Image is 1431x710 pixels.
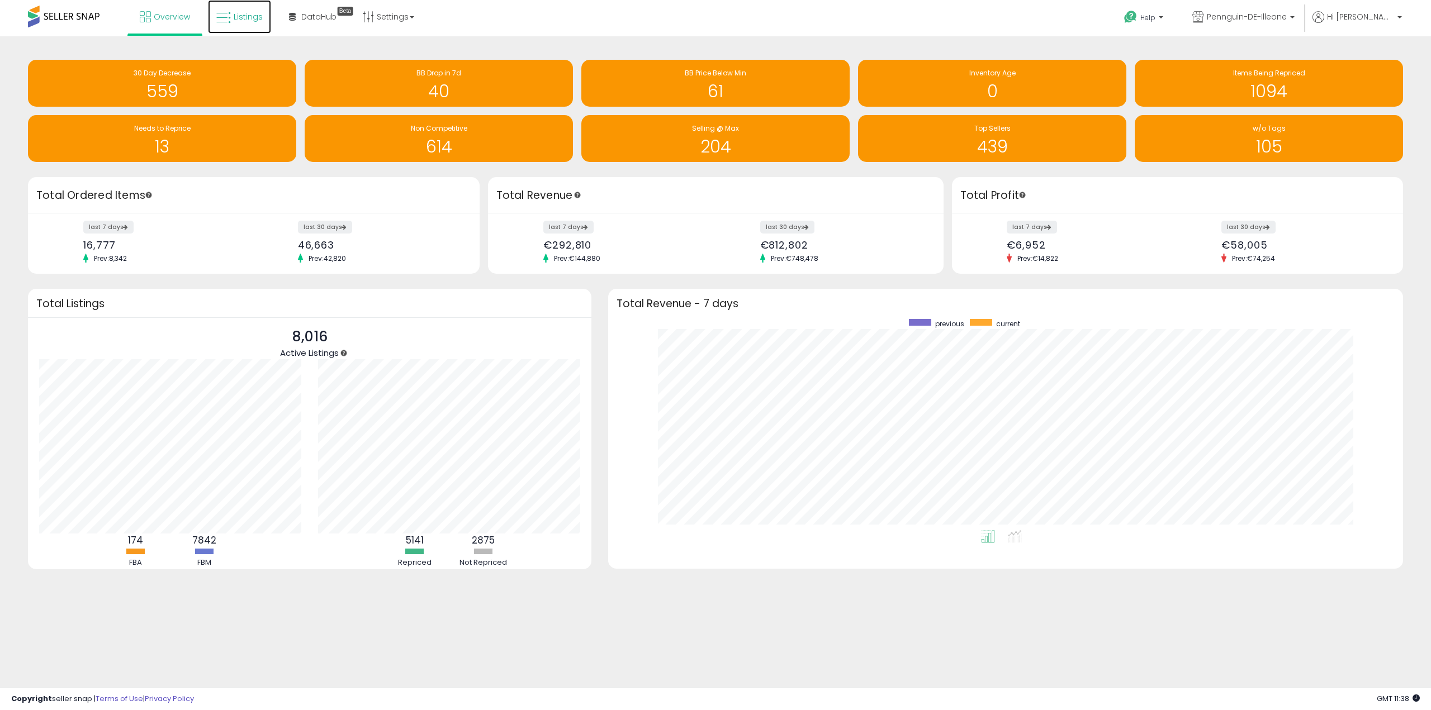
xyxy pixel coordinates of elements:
[88,254,132,263] span: Prev: 8,342
[83,221,134,234] label: last 7 days
[144,190,154,200] div: Tooltip anchor
[305,115,573,162] a: Non Competitive 614
[450,557,517,568] div: Not Repriced
[305,60,573,107] a: BB Drop in 7d 40
[765,254,824,263] span: Prev: €748,478
[1207,11,1287,22] span: Pennguin-DE-Illeone
[83,239,245,251] div: 16,777
[587,137,844,156] h1: 204
[692,123,739,133] span: Selling @ Max
[1017,190,1027,200] div: Tooltip anchor
[303,254,352,263] span: Prev: 42,820
[996,319,1020,328] span: current
[1012,254,1064,263] span: Prev: €14,822
[310,137,567,156] h1: 614
[858,115,1126,162] a: Top Sellers 439
[1233,68,1305,78] span: Items Being Repriced
[128,533,143,547] b: 174
[587,82,844,101] h1: 61
[171,557,238,568] div: FBM
[134,123,191,133] span: Needs to Reprice
[543,239,707,251] div: €292,810
[581,115,850,162] a: Selling @ Max 204
[381,557,448,568] div: Repriced
[1135,115,1403,162] a: w/o Tags 105
[685,68,746,78] span: BB Price Below Min
[617,299,1395,308] h3: Total Revenue - 7 days
[102,557,169,568] div: FBA
[1124,10,1138,24] i: Get Help
[28,60,296,107] a: 30 Day Decrease 559
[496,188,935,203] h3: Total Revenue
[974,123,1011,133] span: Top Sellers
[339,348,349,358] div: Tooltip anchor
[1135,60,1403,107] a: Items Being Repriced 1094
[154,11,190,22] span: Overview
[1140,13,1155,22] span: Help
[572,190,582,200] div: Tooltip anchor
[298,221,352,234] label: last 30 days
[28,115,296,162] a: Needs to Reprice 13
[960,188,1395,203] h3: Total Profit
[280,347,339,359] span: Active Listings
[1140,137,1397,156] h1: 105
[1312,11,1402,36] a: Hi [PERSON_NAME]
[416,68,461,78] span: BB Drop in 7d
[280,326,339,347] p: 8,016
[411,123,467,133] span: Non Competitive
[543,221,594,234] label: last 7 days
[1226,254,1281,263] span: Prev: €74,254
[1007,239,1169,251] div: €6,952
[301,11,337,22] span: DataHub
[1007,221,1057,234] label: last 7 days
[760,221,814,234] label: last 30 days
[1115,2,1174,36] a: Help
[134,68,191,78] span: 30 Day Decrease
[1327,11,1394,22] span: Hi [PERSON_NAME]
[34,82,291,101] h1: 559
[234,11,263,22] span: Listings
[1221,239,1383,251] div: €58,005
[864,82,1121,101] h1: 0
[406,533,424,547] b: 5141
[581,60,850,107] a: BB Price Below Min 61
[34,137,291,156] h1: 13
[935,319,964,328] span: previous
[1221,221,1276,234] label: last 30 days
[1140,82,1397,101] h1: 1094
[298,239,460,251] div: 46,663
[864,137,1121,156] h1: 439
[1253,123,1286,133] span: w/o Tags
[969,68,1016,78] span: Inventory Age
[760,239,924,251] div: €812,802
[192,533,216,547] b: 7842
[36,299,583,308] h3: Total Listings
[548,254,606,263] span: Prev: €144,880
[310,82,567,101] h1: 40
[335,6,355,17] div: Tooltip anchor
[858,60,1126,107] a: Inventory Age 0
[36,188,471,203] h3: Total Ordered Items
[472,533,495,547] b: 2875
